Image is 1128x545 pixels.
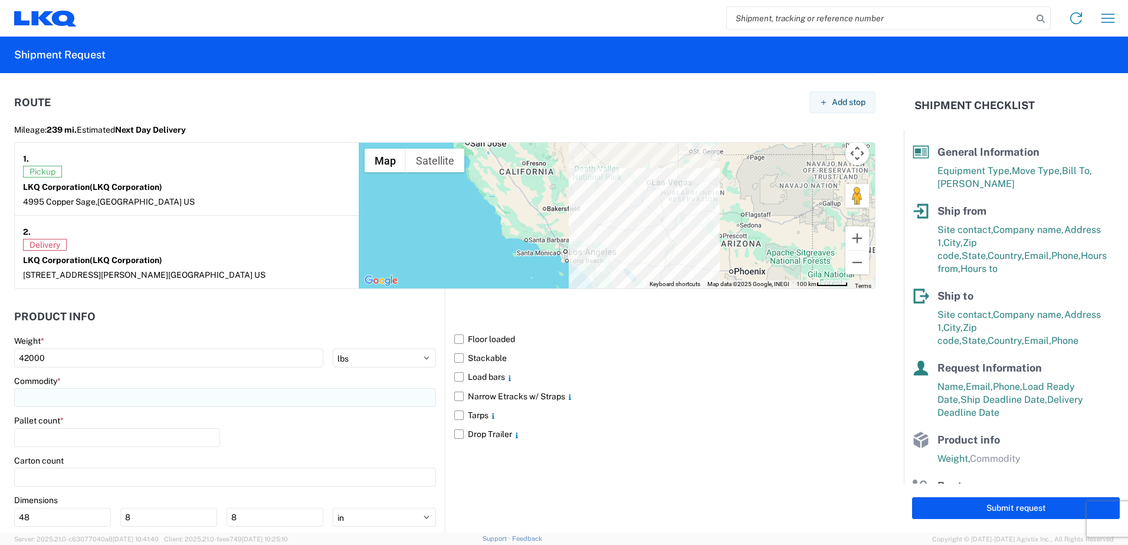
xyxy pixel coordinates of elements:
[90,182,162,192] span: (LKQ Corporation)
[23,270,168,280] span: [STREET_ADDRESS][PERSON_NAME]
[14,495,58,505] label: Dimensions
[14,125,77,134] span: Mileage:
[14,97,51,109] h2: Route
[912,497,1120,519] button: Submit request
[937,205,986,217] span: Ship from
[454,425,875,444] label: Drop Trailer
[168,270,265,280] span: [GEOGRAPHIC_DATA] US
[14,536,159,543] span: Server: 2025.21.0-c63077040a8
[937,224,993,235] span: Site contact,
[14,336,44,346] label: Weight
[454,330,875,349] label: Floor loaded
[406,149,464,172] button: Show satellite imagery
[855,283,871,289] a: Terms
[943,237,963,248] span: City,
[164,536,288,543] span: Client: 2025.21.0-faee749
[47,125,77,134] span: 239 mi.
[937,453,970,464] span: Weight,
[23,182,162,192] strong: LKQ Corporation
[937,178,1015,189] span: [PERSON_NAME]
[966,381,993,392] span: Email,
[727,7,1032,29] input: Shipment, tracking or reference number
[988,335,1024,346] span: Country,
[242,536,288,543] span: [DATE] 10:25:10
[23,224,31,239] strong: 2.
[1012,165,1062,176] span: Move Type,
[845,226,869,250] button: Zoom in
[937,362,1042,374] span: Request Information
[937,381,966,392] span: Name,
[809,91,875,113] button: Add stop
[937,146,1040,158] span: General Information
[993,224,1064,235] span: Company name,
[932,534,1114,544] span: Copyright © [DATE]-[DATE] Agistix Inc., All Rights Reserved
[796,281,817,287] span: 100 km
[362,273,401,288] img: Google
[1062,165,1092,176] span: Bill To,
[14,48,106,62] h2: Shipment Request
[454,349,875,367] label: Stackable
[115,125,186,134] span: Next Day Delivery
[113,536,159,543] span: [DATE] 10:41:40
[970,453,1021,464] span: Commodity
[14,508,111,527] input: L
[77,125,186,134] span: Estimated
[914,99,1035,113] h2: Shipment Checklist
[14,376,61,386] label: Commodity
[227,508,323,527] input: H
[23,151,29,166] strong: 1.
[993,381,1022,392] span: Phone,
[832,97,865,108] span: Add stop
[23,166,62,178] span: Pickup
[845,142,869,165] button: Map camera controls
[962,335,988,346] span: State,
[937,480,968,492] span: Route
[454,387,875,406] label: Narrow Etracks w/ Straps
[120,508,217,527] input: W
[937,290,973,302] span: Ship to
[937,309,993,320] span: Site contact,
[937,434,1000,446] span: Product info
[14,415,64,426] label: Pallet count
[454,406,875,425] label: Tarps
[90,255,162,265] span: (LKQ Corporation)
[1051,250,1081,261] span: Phone,
[993,309,1064,320] span: Company name,
[362,273,401,288] a: Open this area in Google Maps (opens a new window)
[960,263,998,274] span: Hours to
[845,251,869,274] button: Zoom out
[707,281,789,287] span: Map data ©2025 Google, INEGI
[960,394,1047,405] span: Ship Deadline Date,
[793,280,851,288] button: Map Scale: 100 km per 49 pixels
[1051,335,1078,346] span: Phone
[1024,335,1051,346] span: Email,
[483,535,512,542] a: Support
[512,535,542,542] a: Feedback
[23,239,67,251] span: Delivery
[454,367,875,386] label: Load bars
[650,280,700,288] button: Keyboard shortcuts
[1024,250,1051,261] span: Email,
[937,165,1012,176] span: Equipment Type,
[365,149,406,172] button: Show street map
[845,184,869,208] button: Drag Pegman onto the map to open Street View
[943,322,963,333] span: City,
[14,455,64,466] label: Carton count
[962,250,988,261] span: State,
[14,311,96,323] h2: Product Info
[97,197,195,206] span: [GEOGRAPHIC_DATA] US
[23,197,97,206] span: 4995 Copper Sage,
[23,255,162,265] strong: LKQ Corporation
[988,250,1024,261] span: Country,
